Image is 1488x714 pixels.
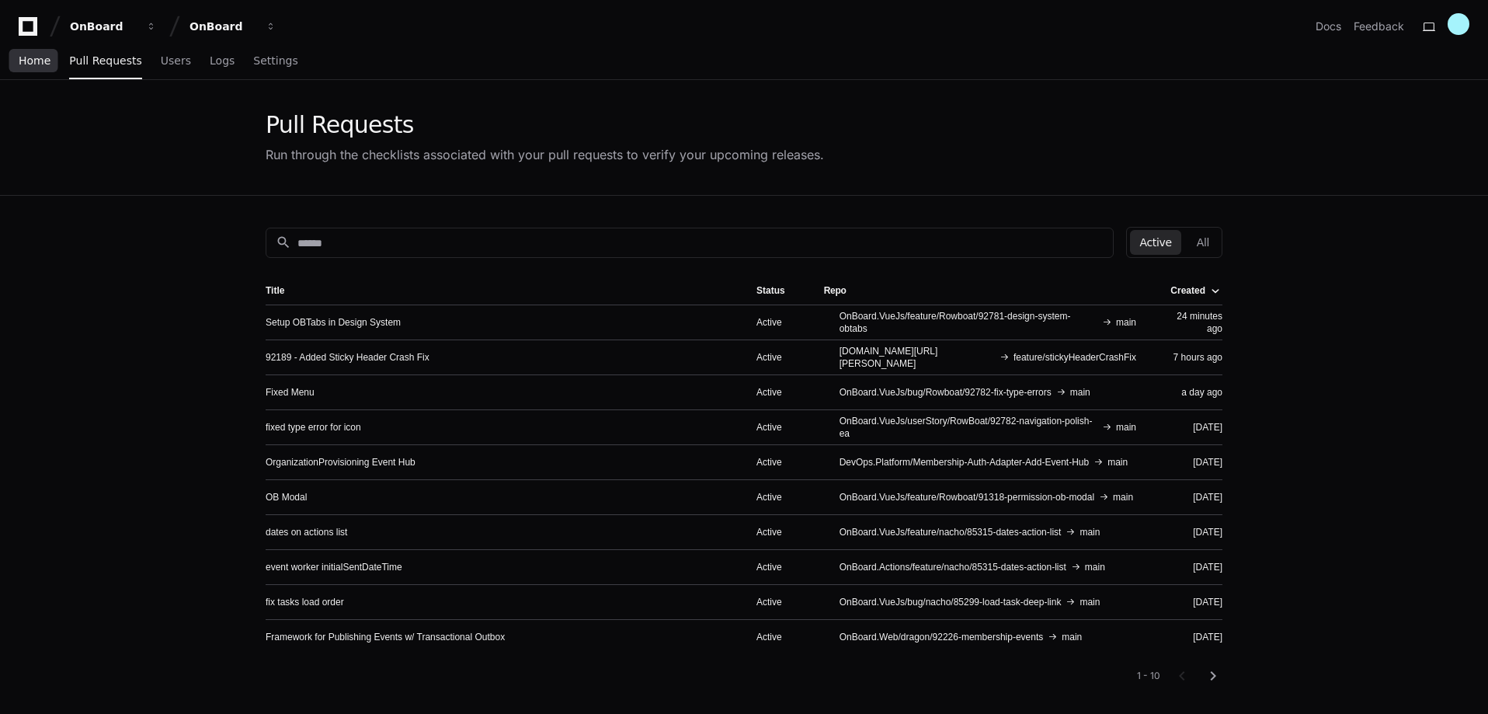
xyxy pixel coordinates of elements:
[183,12,283,40] button: OnBoard
[210,56,235,65] span: Logs
[756,284,785,297] div: Status
[840,310,1097,335] span: OnBoard.VueJs/feature/Rowboat/92781-design-system-obtabs
[1113,491,1133,503] span: main
[266,421,361,434] a: fixed type error for icon
[1170,284,1205,297] div: Created
[1013,351,1136,364] span: feature/stickyHeaderCrashFix
[812,277,1149,305] th: Repo
[210,44,235,79] a: Logs
[1161,631,1222,643] div: [DATE]
[69,56,141,65] span: Pull Requests
[840,491,1094,503] span: OnBoard.VueJs/feature/Rowboat/91318-permission-ob-modal
[840,561,1066,573] span: OnBoard.Actions/feature/nacho/85315-dates-action-list
[266,111,824,139] div: Pull Requests
[266,596,344,608] a: fix tasks load order
[840,631,1044,643] span: OnBoard.Web/dragon/92226-membership-events
[756,284,799,297] div: Status
[1161,561,1222,573] div: [DATE]
[69,44,141,79] a: Pull Requests
[756,596,799,608] div: Active
[266,491,307,503] a: OB Modal
[19,56,50,65] span: Home
[161,56,191,65] span: Users
[840,415,1097,440] span: OnBoard.VueJs/userStory/RowBoat/92782-navigation-polish-ea
[266,284,732,297] div: Title
[1116,316,1136,329] span: main
[266,561,402,573] a: event worker initialSentDateTime
[266,316,401,329] a: Setup OBTabs in Design System
[1161,421,1222,434] div: [DATE]
[840,345,995,370] span: [DOMAIN_NAME][URL][PERSON_NAME]
[1204,667,1222,685] mat-icon: chevron_right
[1161,310,1222,335] div: 24 minutes ago
[756,526,799,538] div: Active
[266,631,505,643] a: Framework for Publishing Events w/ Transactional Outbox
[266,526,347,538] a: dates on actions list
[64,12,163,40] button: OnBoard
[1316,19,1341,34] a: Docs
[1187,230,1219,255] button: All
[1107,456,1128,468] span: main
[266,284,284,297] div: Title
[276,235,291,250] mat-icon: search
[1062,631,1082,643] span: main
[1161,351,1222,364] div: 7 hours ago
[1130,230,1180,255] button: Active
[189,19,256,34] div: OnBoard
[1354,19,1404,34] button: Feedback
[840,386,1052,399] span: OnBoard.VueJs/bug/Rowboat/92782-fix-type-errors
[756,631,799,643] div: Active
[266,351,429,364] a: 92189 - Added Sticky Header Crash Fix
[253,56,297,65] span: Settings
[840,596,1062,608] span: OnBoard.VueJs/bug/nacho/85299-load-task-deep-link
[1079,596,1100,608] span: main
[756,386,799,399] div: Active
[756,456,799,468] div: Active
[1137,670,1160,682] div: 1 - 10
[756,421,799,434] div: Active
[1116,421,1136,434] span: main
[253,44,297,79] a: Settings
[1070,386,1090,399] span: main
[70,19,137,34] div: OnBoard
[756,491,799,503] div: Active
[19,44,50,79] a: Home
[1085,561,1105,573] span: main
[161,44,191,79] a: Users
[1079,526,1100,538] span: main
[1161,386,1222,399] div: a day ago
[756,316,799,329] div: Active
[266,145,824,164] div: Run through the checklists associated with your pull requests to verify your upcoming releases.
[266,456,415,468] a: OrganizationProvisioning Event Hub
[266,386,315,399] a: Fixed Menu
[1161,526,1222,538] div: [DATE]
[1161,596,1222,608] div: [DATE]
[756,561,799,573] div: Active
[840,456,1089,468] span: DevOps.Platform/Membership-Auth-Adapter-Add-Event-Hub
[1161,456,1222,468] div: [DATE]
[756,351,799,364] div: Active
[1170,284,1219,297] div: Created
[1161,491,1222,503] div: [DATE]
[840,526,1062,538] span: OnBoard.VueJs/feature/nacho/85315-dates-action-list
